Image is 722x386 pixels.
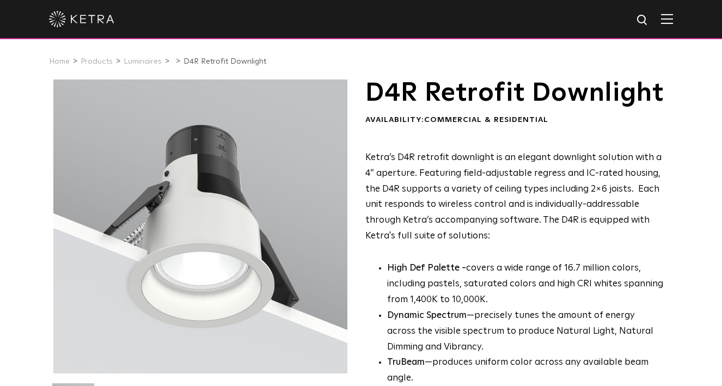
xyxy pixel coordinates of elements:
img: ketra-logo-2019-white [49,11,114,27]
strong: Dynamic Spectrum [387,311,467,320]
p: Ketra’s D4R retrofit downlight is an elegant downlight solution with a 4” aperture. Featuring fie... [365,150,665,244]
strong: TruBeam [387,358,425,367]
a: Products [81,58,113,65]
a: Luminaires [124,58,162,65]
h1: D4R Retrofit Downlight [365,79,665,107]
img: search icon [636,14,650,27]
div: Availability: [365,115,665,126]
li: —precisely tunes the amount of energy across the visible spectrum to produce Natural Light, Natur... [387,308,665,356]
a: D4R Retrofit Downlight [183,58,266,65]
a: Home [49,58,70,65]
p: covers a wide range of 16.7 million colors, including pastels, saturated colors and high CRI whit... [387,261,665,308]
img: Hamburger%20Nav.svg [661,14,673,24]
strong: High Def Palette - [387,264,466,273]
span: Commercial & Residential [424,116,548,124]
